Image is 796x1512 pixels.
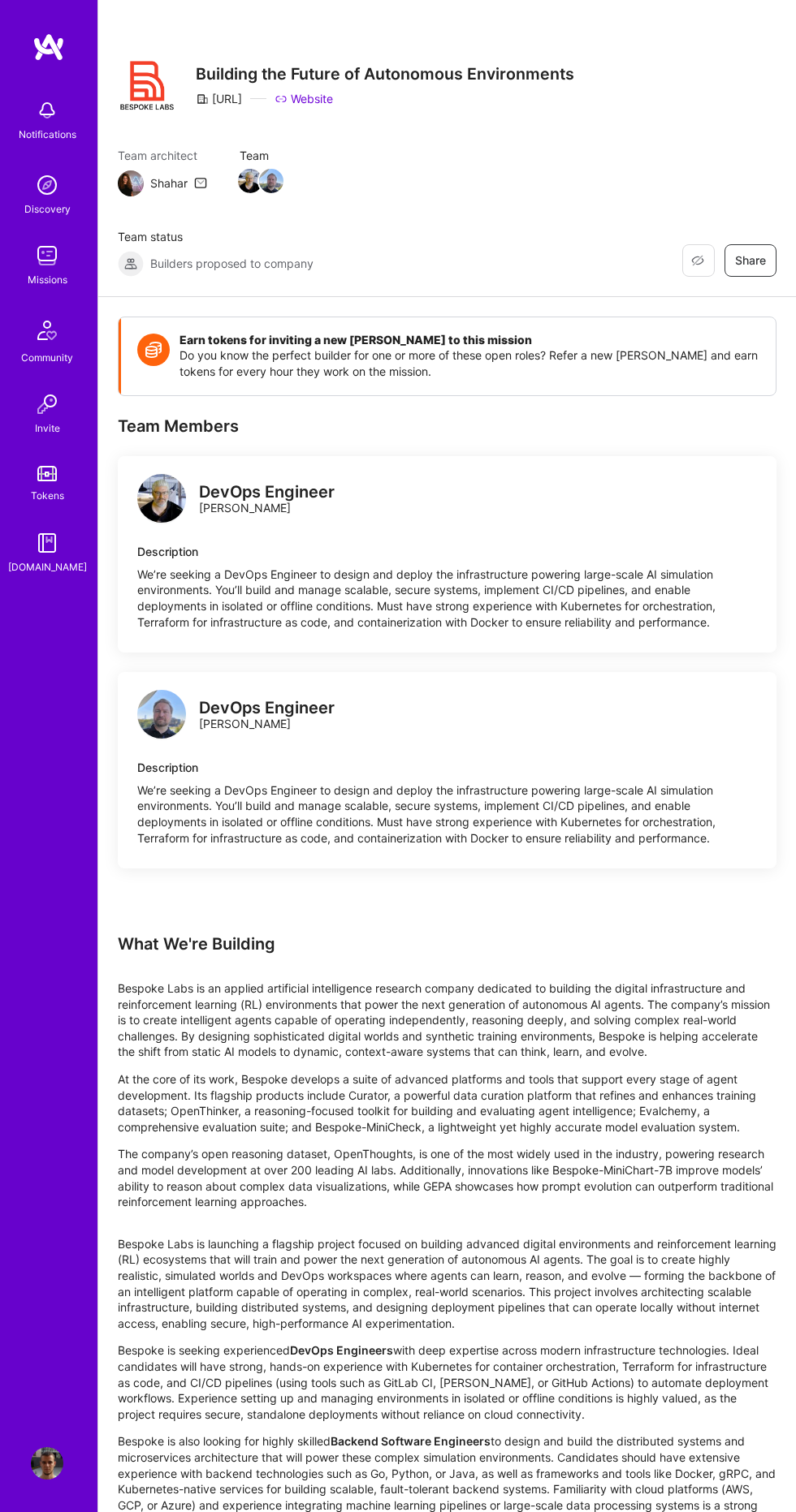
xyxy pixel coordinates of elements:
[118,1342,777,1422] p: Bespoke is seeking experienced with deep expertise across modern infrastructure technologies. Ide...
[37,466,57,481] img: tokens
[118,1071,777,1135] p: At the core of its work, Bespoke develops a suite of advanced platforms and tools that support ev...
[28,311,67,350] img: Community
[240,167,261,195] a: Team Member Avatar
[118,229,314,245] span: Team status
[31,488,64,504] div: Tokens
[137,334,170,366] img: Token icon
[19,127,76,143] div: Notifications
[28,272,67,288] div: Missions
[24,201,71,218] div: Discovery
[725,244,777,277] button: Share
[240,148,282,164] span: Team
[196,91,242,107] div: [URL]
[27,1447,67,1480] a: User Avatar
[199,700,335,717] div: DevOps Engineer
[137,690,186,743] a: logo
[118,933,777,954] div: What We're Building
[118,1236,777,1332] p: Bespoke Labs is launching a flagship project focused on building advanced digital environments an...
[137,474,186,527] a: logo
[118,416,777,437] div: Team Members
[137,544,757,560] div: Description
[275,91,333,107] a: Website
[118,251,144,277] img: Builders proposed to company
[118,170,144,196] img: Team Architect
[290,1343,393,1357] strong: DevOps Engineers
[238,169,262,193] img: Team Member Avatar
[331,1434,491,1448] strong: Backend Software Engineers
[199,700,335,732] div: [PERSON_NAME]
[199,485,335,501] div: DevOps Engineer
[31,169,63,201] img: discovery
[118,148,207,164] span: Team architect
[180,347,759,379] p: Do you know the perfect builder for one or more of these open roles? Refer a new [PERSON_NAME] an...
[8,559,87,575] div: [DOMAIN_NAME]
[196,93,209,106] i: icon CompanyGray
[31,527,63,559] img: guide book
[118,57,176,115] img: Company Logo
[137,690,186,739] img: logo
[118,980,777,1060] p: Bespoke Labs is an applied artificial intelligence research company dedicated to building the dig...
[150,175,188,192] div: Shahar
[735,252,766,269] span: Share
[137,474,186,523] img: logo
[150,256,314,272] span: Builders proposed to company
[31,388,63,420] img: Invite
[118,1146,777,1209] p: The company’s open reasoning dataset, OpenThoughts, is one of the most widely used in the industr...
[261,167,282,195] a: Team Member Avatar
[32,32,65,62] img: logo
[31,94,63,127] img: bell
[691,254,704,267] i: icon EyeClosed
[137,760,757,776] div: Description
[31,239,63,272] img: teamwork
[259,169,283,193] img: Team Member Avatar
[35,420,60,437] div: Invite
[21,350,73,366] div: Community
[199,485,335,516] div: [PERSON_NAME]
[180,334,759,347] h4: Earn tokens for inviting a new [PERSON_NAME] to this mission
[137,782,757,846] div: We’re seeking a DevOps Engineer to design and deploy the infrastructure powering large-scale AI s...
[196,65,574,84] h3: Building the Future of Autonomous Environments
[137,566,757,630] div: We’re seeking a DevOps Engineer to design and deploy the infrastructure powering large-scale AI s...
[31,1447,63,1480] img: User Avatar
[194,177,207,190] i: icon Mail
